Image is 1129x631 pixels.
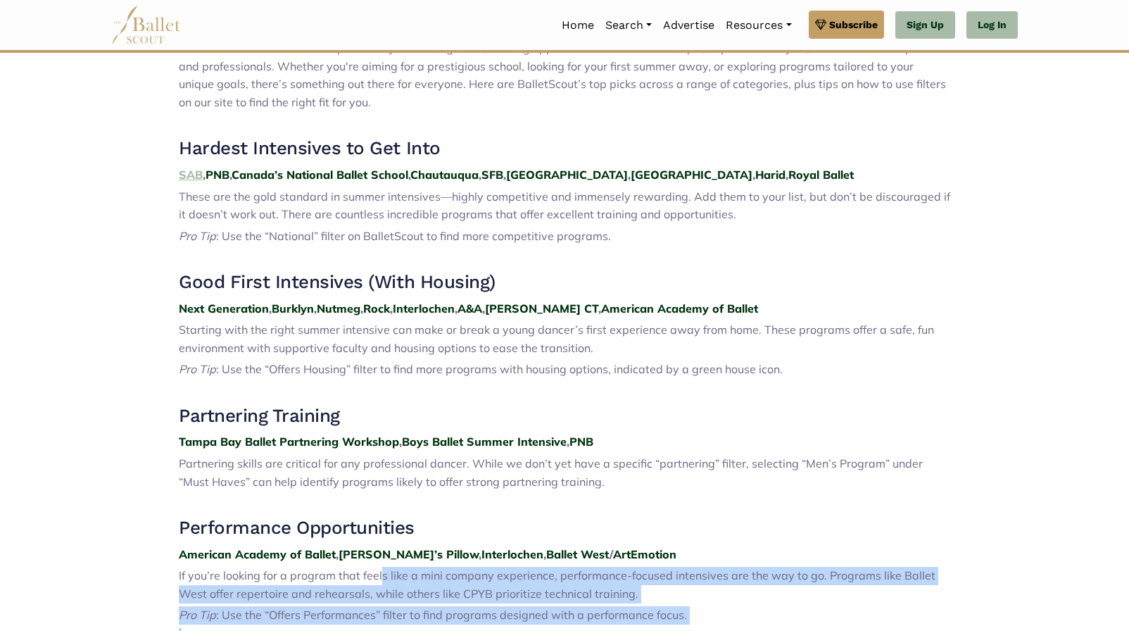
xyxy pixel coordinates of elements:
a: American Academy of Ballet [179,547,336,561]
strong: , [479,168,481,182]
strong: , [203,168,206,182]
strong: , [479,547,481,561]
strong: , [543,547,546,561]
a: Advertise [657,11,720,40]
img: gem.svg [815,17,826,32]
a: Sign Up [895,11,955,39]
span: Pro Tip [179,608,216,622]
a: Search [600,11,657,40]
span: Pro Tip [179,362,216,376]
a: Resources [720,11,797,40]
span: : Use the “National” filter on BalletScout to find more competitive programs. [216,229,611,243]
span: Summer intensives are a vital part of any dancer’s growth, offering opportunities to refine techn... [179,41,946,109]
span: These are the gold standard in summer intensives—highly competitive and immensely rewarding. Add ... [179,189,950,222]
strong: , [399,435,402,449]
span: Starting with the right summer intensive can make or break a young dancer’s first experience away... [179,323,934,355]
h3: Performance Opportunities [179,516,950,540]
h3: Partnering Training [179,404,950,428]
strong: , [314,301,317,315]
span: If you’re looking for a program that feels like a mini company experience, performance-focused in... [179,568,935,601]
span: Subscribe [829,17,878,32]
a: Chautauqua [410,168,479,182]
a: Log In [966,11,1018,39]
strong: , [482,301,485,315]
a: SFB [481,168,503,182]
a: Royal Ballet [788,168,854,182]
strong: , [786,168,788,182]
strong: , [455,301,458,315]
a: Subscribe [809,11,884,39]
strong: , [336,547,339,561]
strong: , [567,435,569,449]
a: A&A [458,301,482,315]
a: Harid [755,168,786,182]
strong: , [628,168,631,182]
strong: , [360,301,363,315]
strong: , [269,301,272,315]
strong: , [752,168,755,182]
strong: , [503,168,506,182]
a: Rock [363,301,390,315]
a: Burklyn [272,301,314,315]
a: American Academy of Ballet [601,301,758,315]
a: Canada’s National Ballet School [232,168,408,182]
a: [GEOGRAPHIC_DATA] [506,168,628,182]
h3: Good First Intensives (With Housing) [179,270,950,294]
strong: , [390,301,393,315]
a: Tampa Bay Ballet Partnering Workshop [179,435,399,449]
strong: , [408,168,410,182]
a: PNB [569,435,593,449]
span: Pro Tip [179,229,216,243]
a: SAB [179,168,203,182]
a: Home [556,11,600,40]
span: : Use the “Offers Performances” filter to find programs designed with a performance focus. [216,608,687,622]
strong: , [229,168,232,182]
a: [GEOGRAPHIC_DATA] [631,168,752,182]
span: : Use the “Offers Housing” filter to find more programs with housing options, indicated by a gree... [216,362,783,376]
a: Nutmeg [317,301,360,315]
strong: / [610,547,613,561]
strong: , [598,301,601,315]
span: Partnering skills are critical for any professional dancer. While we don’t yet have a specific “p... [179,456,923,489]
a: Boys Ballet Summer Intensive [402,435,567,449]
a: PNB [206,168,229,182]
a: ArtEmotion [613,547,676,561]
a: Ballet West [546,547,610,561]
h3: Hardest Intensives to Get Into [179,137,950,161]
a: Interlochen [393,301,455,315]
a: Next Generation [179,301,269,315]
a: Interlochen [481,547,543,561]
a: [PERSON_NAME]’s Pillow [339,547,479,561]
a: [PERSON_NAME] CT [485,301,598,315]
